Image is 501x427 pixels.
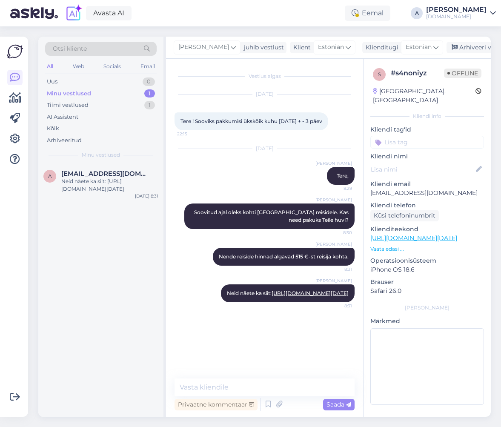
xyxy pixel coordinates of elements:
[320,266,352,272] span: 8:31
[373,87,475,105] div: [GEOGRAPHIC_DATA], [GEOGRAPHIC_DATA]
[370,287,484,295] p: Safari 26.0
[61,170,150,178] span: aiakatlin@gmail.com
[362,43,398,52] div: Klienditugi
[227,290,349,296] span: Neid näete ka siit:
[426,13,487,20] div: [DOMAIN_NAME]
[370,278,484,287] p: Brauser
[326,401,351,408] span: Saada
[180,118,322,124] span: Tere ! Sooviks pakkumisi ükskǒik kuhu [DATE] + - 3 päev
[444,69,481,78] span: Offline
[345,6,390,21] div: Eemal
[370,234,457,242] a: [URL][DOMAIN_NAME][DATE]
[370,201,484,210] p: Kliendi telefon
[391,68,444,78] div: # s4noniyz
[370,125,484,134] p: Kliendi tag'id
[240,43,284,52] div: juhib vestlust
[47,124,59,133] div: Kõik
[337,172,349,179] span: Tere,
[406,43,432,52] span: Estonian
[144,89,155,98] div: 1
[370,256,484,265] p: Operatsioonisüsteem
[370,225,484,234] p: Klienditeekond
[411,7,423,19] div: A
[370,265,484,274] p: iPhone OS 18.6
[144,101,155,109] div: 1
[320,229,352,236] span: 8:30
[143,77,155,86] div: 0
[320,185,352,192] span: 8:29
[315,197,352,203] span: [PERSON_NAME]
[378,71,381,77] span: s
[71,61,86,72] div: Web
[7,43,23,60] img: Askly Logo
[370,317,484,326] p: Märkmed
[45,61,55,72] div: All
[370,210,439,221] div: Küsi telefoninumbrit
[370,304,484,312] div: [PERSON_NAME]
[175,145,355,152] div: [DATE]
[47,89,91,98] div: Minu vestlused
[53,44,87,53] span: Otsi kliente
[315,160,352,166] span: [PERSON_NAME]
[370,112,484,120] div: Kliendi info
[426,6,487,13] div: [PERSON_NAME]
[219,253,349,260] span: Nende reiside hinnad algavad 515 €-st reisija kohta.
[135,193,158,199] div: [DATE] 8:31
[320,303,352,309] span: 8:31
[371,165,474,174] input: Lisa nimi
[82,151,120,159] span: Minu vestlused
[194,209,350,223] span: Soovitud ajal oleks kohti [GEOGRAPHIC_DATA] reisidele. Kas need pakuks Teile huvi?
[175,399,258,410] div: Privaatne kommentaar
[370,245,484,253] p: Vaata edasi ...
[178,43,229,52] span: [PERSON_NAME]
[290,43,311,52] div: Klient
[315,241,352,247] span: [PERSON_NAME]
[65,4,83,22] img: explore-ai
[370,152,484,161] p: Kliendi nimi
[426,6,496,20] a: [PERSON_NAME][DOMAIN_NAME]
[61,178,158,193] div: Neid näete ka siit: [URL][DOMAIN_NAME][DATE]
[370,180,484,189] p: Kliendi email
[47,101,89,109] div: Tiimi vestlused
[86,6,132,20] a: Avasta AI
[315,278,352,284] span: [PERSON_NAME]
[47,136,82,145] div: Arhiveeritud
[272,290,349,296] a: [URL][DOMAIN_NAME][DATE]
[175,90,355,98] div: [DATE]
[139,61,157,72] div: Email
[102,61,123,72] div: Socials
[48,173,52,179] span: a
[47,77,57,86] div: Uus
[175,72,355,80] div: Vestlus algas
[370,136,484,149] input: Lisa tag
[370,189,484,198] p: [EMAIL_ADDRESS][DOMAIN_NAME]
[318,43,344,52] span: Estonian
[47,113,78,121] div: AI Assistent
[177,131,209,137] span: 22:15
